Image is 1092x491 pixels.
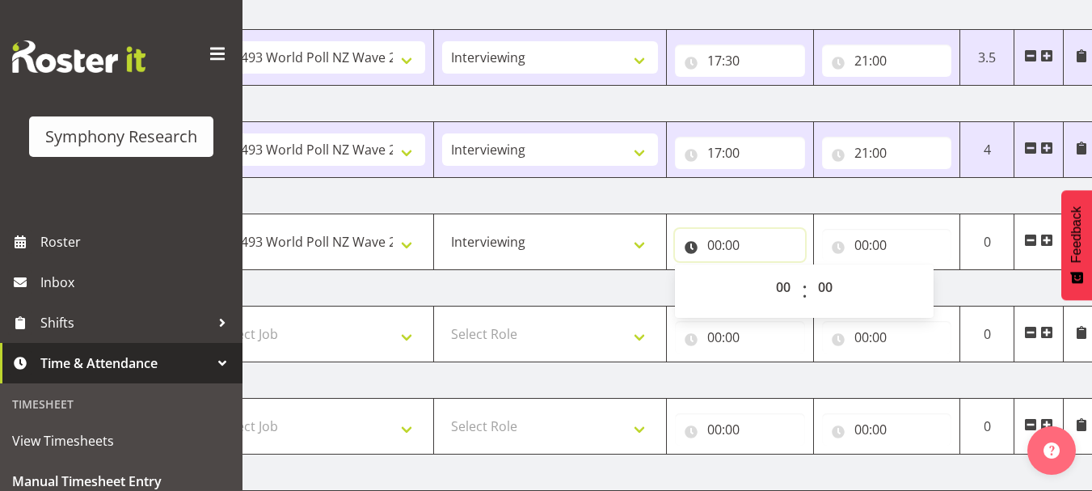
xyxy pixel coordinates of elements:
input: Click to select... [822,137,952,169]
span: Feedback [1069,206,1084,263]
a: View Timesheets [4,421,238,461]
input: Click to select... [822,229,952,261]
span: Inbox [40,270,234,294]
input: Click to select... [675,44,805,77]
input: Click to select... [675,229,805,261]
img: Rosterit website logo [12,40,145,73]
td: 0 [960,307,1014,362]
img: help-xxl-2.png [1044,442,1060,459]
span: Shifts [40,311,210,335]
input: Click to select... [822,44,952,77]
td: 3.5 [960,30,1014,86]
input: Click to select... [675,413,805,446]
span: : [802,271,807,311]
span: View Timesheets [12,429,230,453]
input: Click to select... [822,321,952,353]
td: 4 [960,122,1014,178]
td: 0 [960,399,1014,455]
button: Feedback - Show survey [1061,190,1092,300]
input: Click to select... [822,413,952,446]
input: Click to select... [675,137,805,169]
input: Click to select... [675,321,805,353]
span: Roster [40,230,234,254]
div: Timesheet [4,387,238,421]
span: Time & Attendance [40,351,210,375]
div: Symphony Research [45,125,197,149]
td: 0 [960,214,1014,270]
